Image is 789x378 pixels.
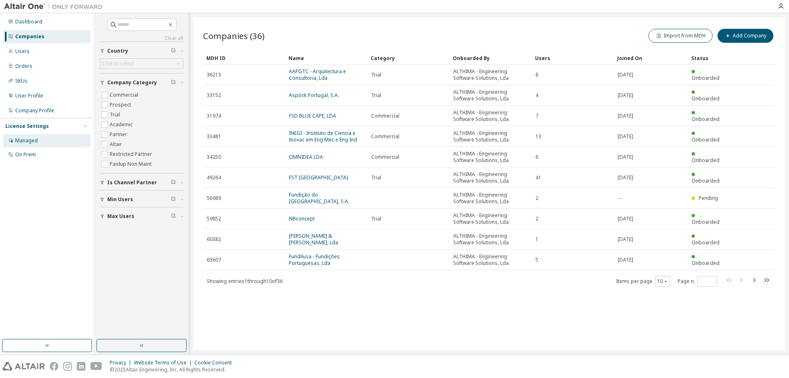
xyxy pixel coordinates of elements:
span: [DATE] [618,133,633,140]
span: 6 [535,154,538,160]
div: Onboarded By [453,51,528,65]
span: [DATE] [618,174,633,181]
div: MDH ID [206,51,282,65]
div: Click to select [100,59,183,69]
span: Clear filter [171,179,176,186]
span: 7 [535,113,538,119]
label: Trial [110,110,122,120]
span: 34250 [207,154,221,160]
span: 5 [535,257,538,263]
div: Managed [15,137,38,144]
div: Cookie Consent [194,359,237,366]
label: Paidup Non Maint [110,159,153,169]
span: 2 [535,195,538,202]
span: ALTHIMA - Engineering Software Solutions, Lda [453,68,528,81]
span: Commercial [371,133,399,140]
span: Commercial [371,154,399,160]
div: License Settings [5,123,49,130]
span: Clear filter [171,48,176,54]
span: 60382 [207,236,221,243]
span: 1 [535,236,538,243]
span: ALTHIMA - Engineering Software Solutions, Lda [453,192,528,205]
span: Clear filter [171,213,176,220]
span: Page n. [678,276,717,287]
span: Commercial [371,113,399,119]
div: SKUs [15,78,28,84]
div: Name [288,51,364,65]
label: Commercial [110,90,140,100]
label: Restricted Partner [110,149,154,159]
a: [PERSON_NAME] & [PERSON_NAME], Lda [289,232,338,246]
span: Onboarded [692,239,720,246]
span: ALTHIMA - Engineering Software Solutions, Lda [453,171,528,184]
span: Items per page [616,276,670,287]
span: ALTHIMA - Engineering Software Solutions, Lda [453,130,528,143]
span: ALTHIMA - Engineering Software Solutions, Lda [453,253,528,267]
img: instagram.svg [63,362,72,371]
a: Aspöck Portugal, S.A. [289,92,339,99]
div: Dashboard [15,19,42,25]
div: Orders [15,63,32,70]
button: Is Channel Partner [100,174,183,192]
div: Company Profile [15,107,54,114]
span: ALTHIMA - Engineering Software Solutions, Lda [453,233,528,246]
div: Users [535,51,611,65]
span: 2 [535,216,538,222]
span: 59852 [207,216,221,222]
div: Status [691,51,726,65]
span: Is Channel Partner [107,179,157,186]
img: Altair One [4,2,107,11]
div: User Profile [15,93,43,99]
a: Fundilusa - Fundições Portuguesas, Lda [289,253,340,267]
span: Trial [371,92,381,99]
span: Onboarded [692,74,720,81]
span: Onboarded [692,116,720,123]
div: Privacy [110,359,134,366]
a: NBconcept [289,215,315,222]
button: Add Company [717,29,773,43]
span: Clear filter [171,79,176,86]
button: Company Category [100,74,183,92]
img: altair_logo.svg [2,362,45,371]
span: Pending [699,195,718,202]
img: youtube.svg [90,362,102,371]
span: [DATE] [618,154,633,160]
a: FST [GEOGRAPHIC_DATA] [289,174,348,181]
button: Min Users [100,190,183,209]
label: Partner [110,130,129,139]
span: 41 [535,174,541,181]
img: facebook.svg [50,362,58,371]
a: FSD BLUE CAPE, LDA [289,112,336,119]
span: 33152 [207,92,221,99]
span: [DATE] [618,216,633,222]
div: On Prem [15,151,36,158]
div: Companies [15,33,44,40]
span: ALTHIMA - Engineering Software Solutions, Lda [453,151,528,164]
a: Clear all [100,35,183,42]
span: 56989 [207,195,221,202]
span: Onboarded [692,95,720,102]
div: Website Terms of Use [134,359,194,366]
a: AAPGTC - Arquitectura e Consultoria, Lda [289,68,346,81]
span: Trial [371,72,381,78]
span: -- [618,195,621,202]
span: Onboarded [692,157,720,164]
span: Companies (36) [203,30,265,42]
a: OMNIDEA LDA [289,153,323,160]
span: Showing entries 1 through 10 of 36 [207,278,283,285]
a: Fundição do [GEOGRAPHIC_DATA], S.A. [289,191,349,205]
span: Company Category [107,79,157,86]
label: Prospect [110,100,133,110]
span: Min Users [107,196,133,203]
span: Onboarded [692,260,720,267]
button: Import from MDH [648,29,713,43]
button: Country [100,42,183,60]
span: 13 [535,133,541,140]
span: 8 [535,72,538,78]
div: Joined On [617,51,685,65]
label: Academic [110,120,134,130]
span: Onboarded [692,177,720,184]
span: 63607 [207,257,221,263]
span: ALTHIMA - Engineering Software Solutions, Lda [453,89,528,102]
span: Trial [371,174,381,181]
